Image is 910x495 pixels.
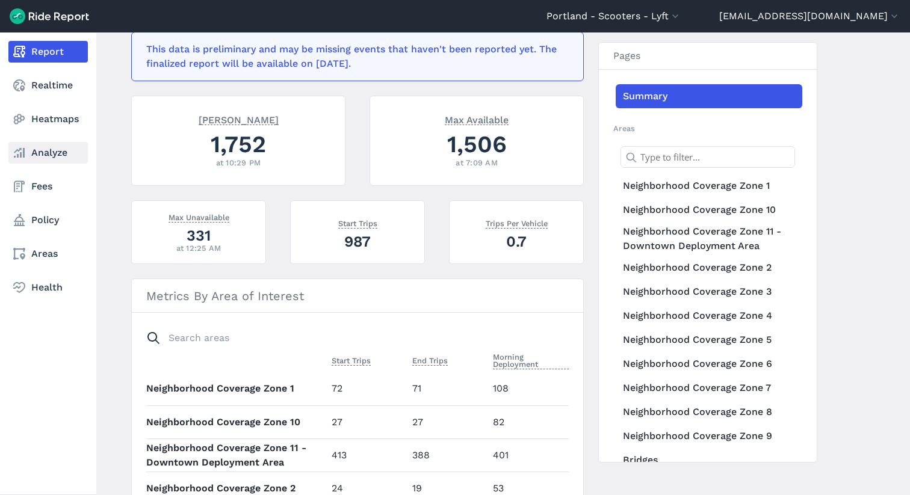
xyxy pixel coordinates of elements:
a: Realtime [8,75,88,96]
a: Neighborhood Coverage Zone 6 [616,352,802,376]
a: Summary [616,84,802,108]
span: End Trips [412,354,448,366]
span: Morning Deployment [493,350,569,369]
a: Neighborhood Coverage Zone 1 [616,174,802,198]
a: Neighborhood Coverage Zone 8 [616,400,802,424]
a: Report [8,41,88,63]
a: Bridges [616,448,802,472]
span: Start Trips [338,217,377,229]
div: This data is preliminary and may be missing events that haven't been reported yet. The finalized ... [146,42,562,71]
button: [EMAIL_ADDRESS][DOMAIN_NAME] [719,9,900,23]
span: Trips Per Vehicle [486,217,548,229]
input: Type to filter... [621,146,795,168]
a: Neighborhood Coverage Zone 10 [616,198,802,222]
a: Areas [8,243,88,265]
button: Morning Deployment [493,350,569,372]
div: 1,506 [385,128,569,161]
div: at 12:25 AM [146,242,251,254]
td: 27 [327,405,407,438]
div: 1,752 [146,128,330,161]
img: Ride Report [10,8,89,24]
td: 82 [488,405,569,438]
a: Analyze [8,142,88,164]
td: 71 [407,372,488,405]
a: Health [8,277,88,298]
a: Fees [8,176,88,197]
th: Neighborhood Coverage Zone 11 - Downtown Deployment Area [146,438,327,472]
h3: Pages [599,43,817,70]
div: 0.7 [464,231,569,252]
td: 72 [327,372,407,405]
button: End Trips [412,354,448,368]
h3: Metrics By Area of Interest [132,279,583,313]
td: 401 [488,438,569,472]
div: at 7:09 AM [385,157,569,168]
span: Start Trips [332,354,371,366]
th: Neighborhood Coverage Zone 1 [146,372,327,405]
td: 108 [488,372,569,405]
a: Neighborhood Coverage Zone 3 [616,280,802,304]
a: Neighborhood Coverage Zone 5 [616,328,802,352]
span: Max Unavailable [169,211,229,223]
a: Neighborhood Coverage Zone 7 [616,376,802,400]
a: Heatmaps [8,108,88,130]
a: Neighborhood Coverage Zone 4 [616,304,802,328]
button: Portland - Scooters - Lyft [546,9,681,23]
input: Search areas [139,327,562,349]
div: 987 [305,231,410,252]
td: 27 [407,405,488,438]
a: Neighborhood Coverage Zone 2 [616,256,802,280]
button: Start Trips [332,354,371,368]
span: [PERSON_NAME] [199,113,279,125]
h2: Areas [613,123,802,134]
th: Neighborhood Coverage Zone 10 [146,405,327,438]
span: Max Available [445,113,509,125]
td: 413 [327,438,407,472]
a: Policy [8,209,88,231]
div: 331 [146,225,251,246]
td: 388 [407,438,488,472]
a: Neighborhood Coverage Zone 11 - Downtown Deployment Area [616,222,802,256]
a: Neighborhood Coverage Zone 9 [616,424,802,448]
div: at 10:29 PM [146,157,330,168]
